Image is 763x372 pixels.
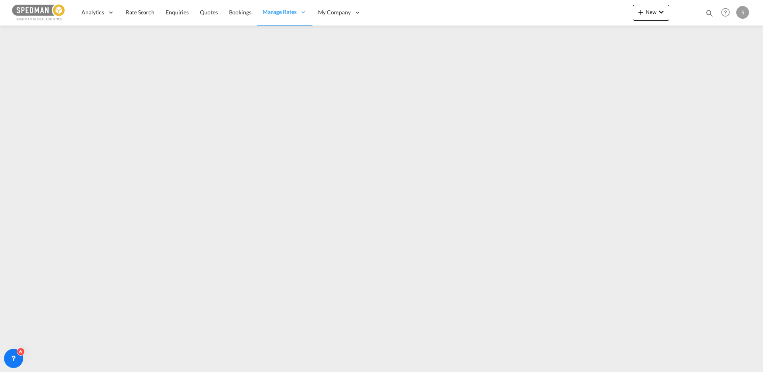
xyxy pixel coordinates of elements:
[81,8,104,16] span: Analytics
[263,8,297,16] span: Manage Rates
[719,6,736,20] div: Help
[705,9,714,18] md-icon: icon-magnify
[12,4,66,22] img: c12ca350ff1b11efb6b291369744d907.png
[200,9,217,16] span: Quotes
[318,8,351,16] span: My Company
[126,9,154,16] span: Rate Search
[166,9,189,16] span: Enquiries
[633,5,669,21] button: icon-plus 400-fgNewicon-chevron-down
[736,6,749,19] div: S
[656,7,666,17] md-icon: icon-chevron-down
[636,7,646,17] md-icon: icon-plus 400-fg
[636,9,666,15] span: New
[229,9,251,16] span: Bookings
[719,6,732,19] span: Help
[705,9,714,21] div: icon-magnify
